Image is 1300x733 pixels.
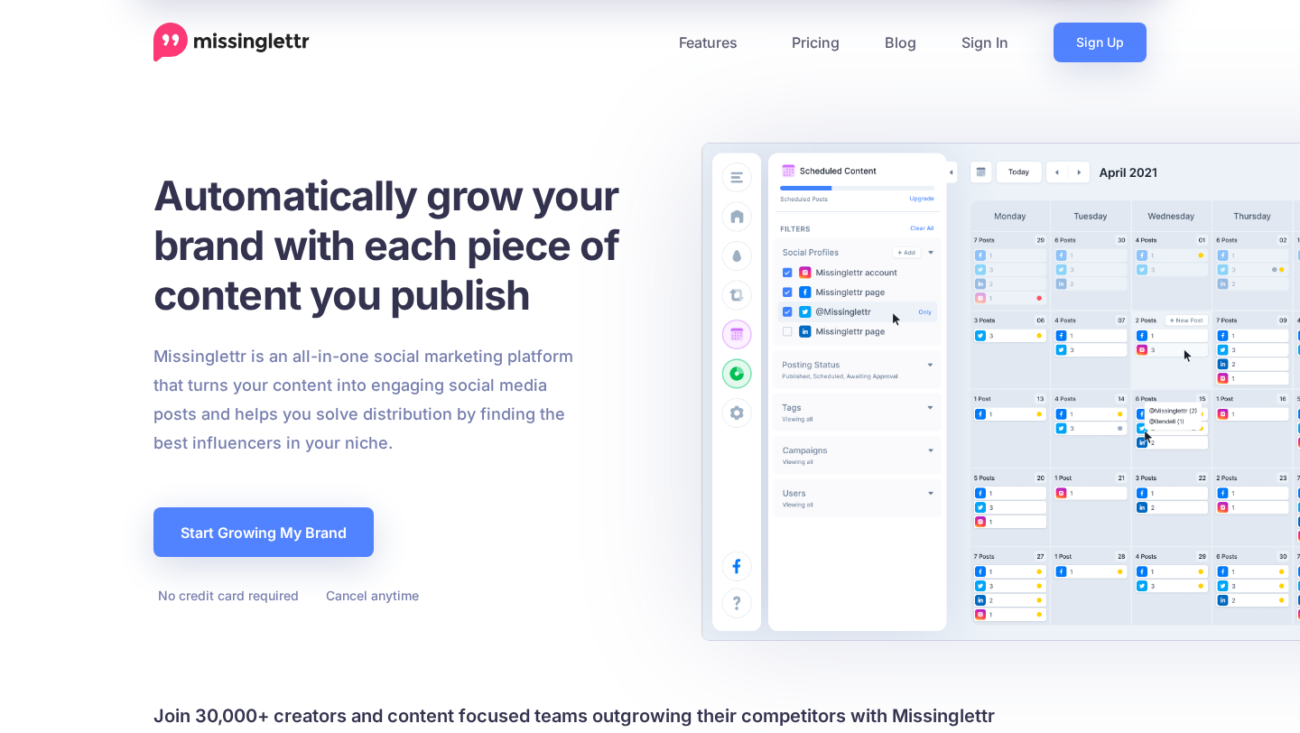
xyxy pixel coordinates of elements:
a: Pricing [769,23,862,62]
a: Features [656,23,769,62]
h1: Automatically grow your brand with each piece of content you publish [153,171,664,320]
p: Missinglettr is an all-in-one social marketing platform that turns your content into engaging soc... [153,342,574,458]
h4: Join 30,000+ creators and content focused teams outgrowing their competitors with Missinglettr [153,701,1147,730]
li: Cancel anytime [321,584,419,607]
a: Home [153,23,310,62]
a: Start Growing My Brand [153,507,374,557]
a: Sign Up [1054,23,1147,62]
a: Blog [862,23,939,62]
a: Sign In [939,23,1031,62]
li: No credit card required [153,584,299,607]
